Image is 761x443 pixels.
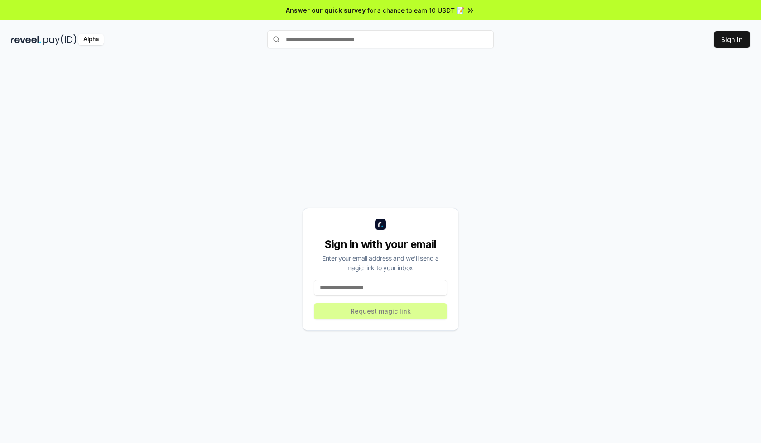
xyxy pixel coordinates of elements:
[11,34,41,45] img: reveel_dark
[375,219,386,230] img: logo_small
[367,5,464,15] span: for a chance to earn 10 USDT 📝
[78,34,104,45] div: Alpha
[314,253,447,272] div: Enter your email address and we’ll send a magic link to your inbox.
[43,34,77,45] img: pay_id
[314,237,447,252] div: Sign in with your email
[286,5,366,15] span: Answer our quick survey
[714,31,750,48] button: Sign In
